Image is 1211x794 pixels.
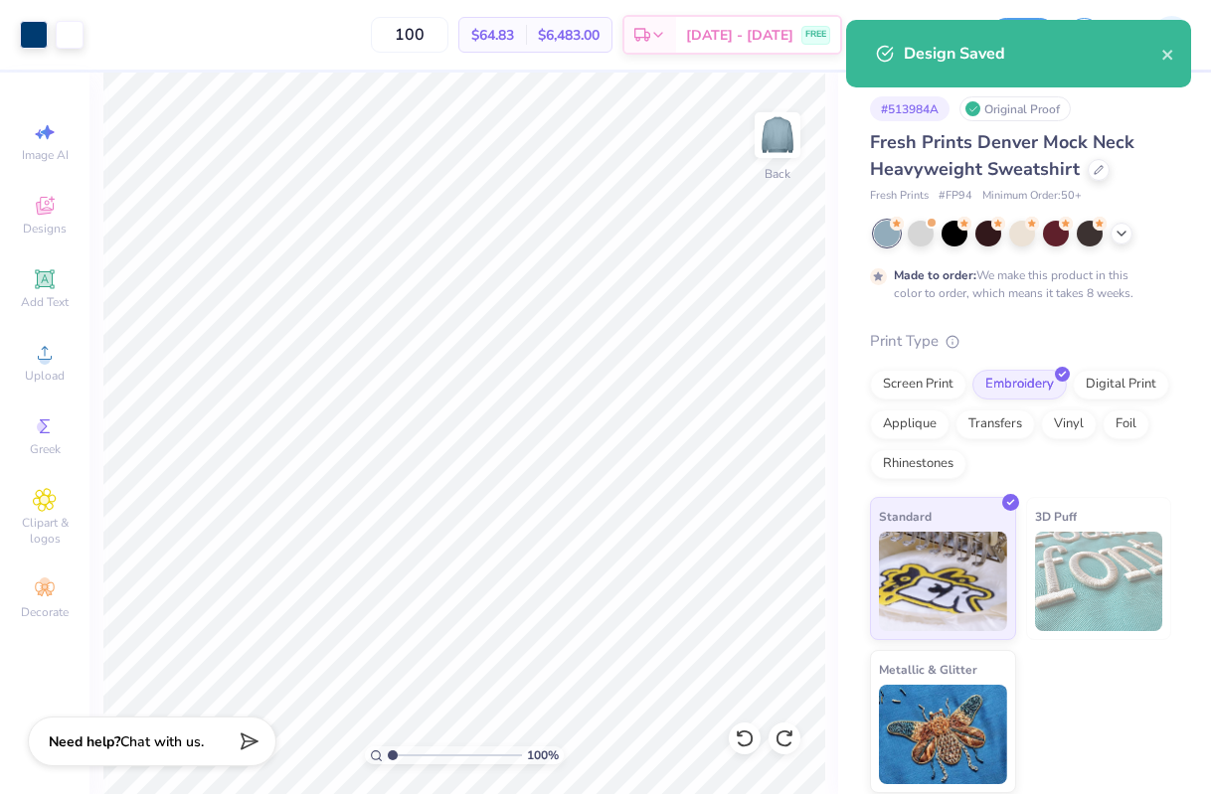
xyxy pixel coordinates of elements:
[882,15,979,55] input: Untitled Design
[527,746,559,764] span: 100 %
[30,441,61,457] span: Greek
[120,732,204,751] span: Chat with us.
[23,221,67,237] span: Designs
[21,294,69,310] span: Add Text
[49,732,120,751] strong: Need help?
[879,685,1007,784] img: Metallic & Glitter
[25,368,65,384] span: Upload
[1161,42,1175,66] button: close
[471,25,514,46] span: $64.83
[21,604,69,620] span: Decorate
[538,25,600,46] span: $6,483.00
[1035,532,1163,631] img: 3D Puff
[22,147,69,163] span: Image AI
[805,28,826,42] span: FREE
[686,25,793,46] span: [DATE] - [DATE]
[10,515,80,547] span: Clipart & logos
[879,532,1007,631] img: Standard
[904,42,1161,66] div: Design Saved
[371,17,448,53] input: – –
[879,659,977,680] span: Metallic & Glitter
